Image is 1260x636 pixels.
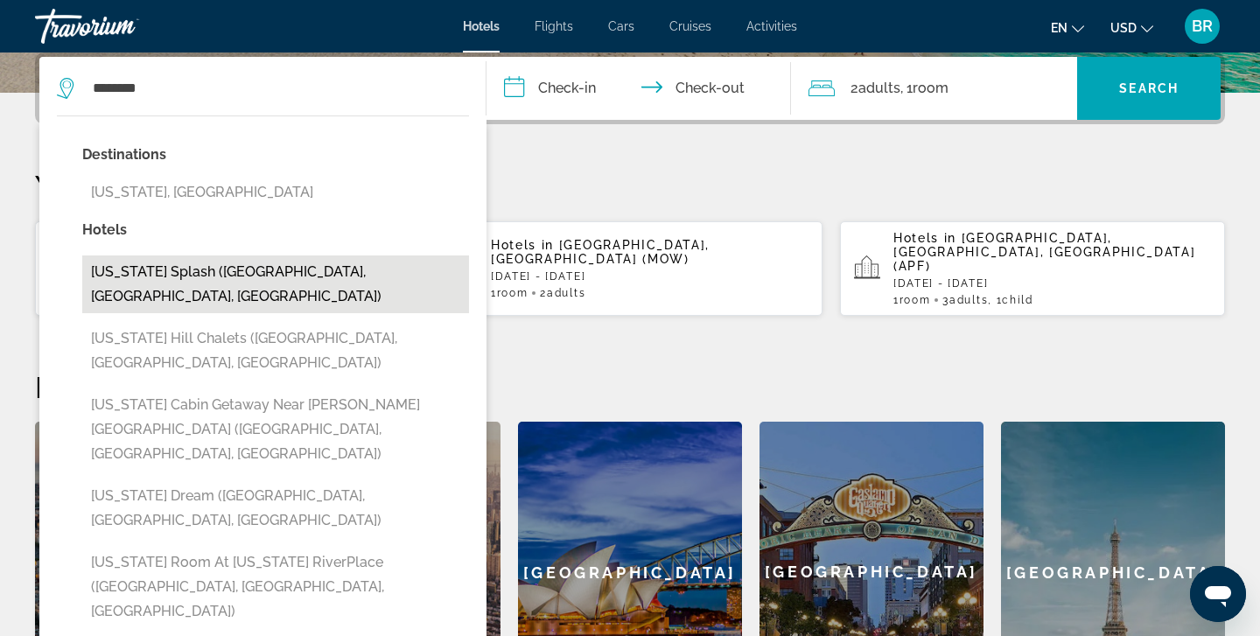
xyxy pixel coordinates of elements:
span: Room [899,294,931,306]
button: [US_STATE] Dream ([GEOGRAPHIC_DATA], [GEOGRAPHIC_DATA], [GEOGRAPHIC_DATA]) [82,479,469,537]
span: Adults [547,287,585,299]
span: 2 [540,287,585,299]
span: Hotels in [893,231,956,245]
span: Room [913,80,948,96]
span: Hotels in [491,238,554,252]
span: , 1 [988,294,1032,306]
span: Search [1119,81,1179,95]
p: Your Recent Searches [35,168,1225,203]
button: Hotels in [GEOGRAPHIC_DATA], [GEOGRAPHIC_DATA] (MOW)[DATE] - [DATE]1Room2Adults [437,220,822,317]
button: User Menu [1179,8,1225,45]
span: Room [497,287,528,299]
button: Change currency [1110,15,1153,40]
span: 1 [893,294,930,306]
button: [US_STATE] Hill Chalets ([GEOGRAPHIC_DATA], [GEOGRAPHIC_DATA], [GEOGRAPHIC_DATA]) [82,322,469,380]
iframe: Botón para iniciar la ventana de mensajería [1190,566,1246,622]
a: Activities [746,19,797,33]
span: Adults [858,80,900,96]
button: Travelers: 2 adults, 0 children [791,57,1078,120]
span: en [1051,21,1067,35]
a: Travorium [35,3,210,49]
button: Check in and out dates [486,57,791,120]
button: [US_STATE] Room at [US_STATE] RiverPlace ([GEOGRAPHIC_DATA], [GEOGRAPHIC_DATA], [GEOGRAPHIC_DATA]) [82,546,469,628]
span: BR [1192,17,1213,35]
p: Destinations [82,143,469,167]
a: Hotels [463,19,500,33]
span: 1 [491,287,528,299]
div: Search widget [39,57,1221,120]
span: [GEOGRAPHIC_DATA], [GEOGRAPHIC_DATA] (MOW) [491,238,710,266]
p: [DATE] - [DATE] [893,277,1211,290]
span: , 1 [900,76,948,101]
span: 2 [850,76,900,101]
a: Cruises [669,19,711,33]
p: [DATE] - [DATE] [491,270,808,283]
a: Flights [535,19,573,33]
span: 3 [942,294,988,306]
button: [US_STATE], [GEOGRAPHIC_DATA] [82,176,469,209]
span: [GEOGRAPHIC_DATA], [GEOGRAPHIC_DATA], [GEOGRAPHIC_DATA] (APF) [893,231,1195,273]
button: Search [1077,57,1221,120]
h2: Featured Destinations [35,369,1225,404]
span: Child [1002,294,1032,306]
p: Hotels [82,218,469,242]
a: Cars [608,19,634,33]
button: Change language [1051,15,1084,40]
button: Hotels in [GEOGRAPHIC_DATA], [GEOGRAPHIC_DATA], [GEOGRAPHIC_DATA] (APF)[DATE] - [DATE]1Room3Adult... [840,220,1225,317]
button: [US_STATE] Splash ([GEOGRAPHIC_DATA], [GEOGRAPHIC_DATA], [GEOGRAPHIC_DATA]) [82,255,469,313]
button: [US_STATE] Cabin Getaway Near [PERSON_NAME][GEOGRAPHIC_DATA] ([GEOGRAPHIC_DATA], [GEOGRAPHIC_DATA... [82,388,469,471]
span: USD [1110,21,1137,35]
button: [US_STATE] Dream ([GEOGRAPHIC_DATA], [GEOGRAPHIC_DATA], [GEOGRAPHIC_DATA]) and Nearby Hotels[DATE... [35,220,420,317]
span: Adults [949,294,988,306]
